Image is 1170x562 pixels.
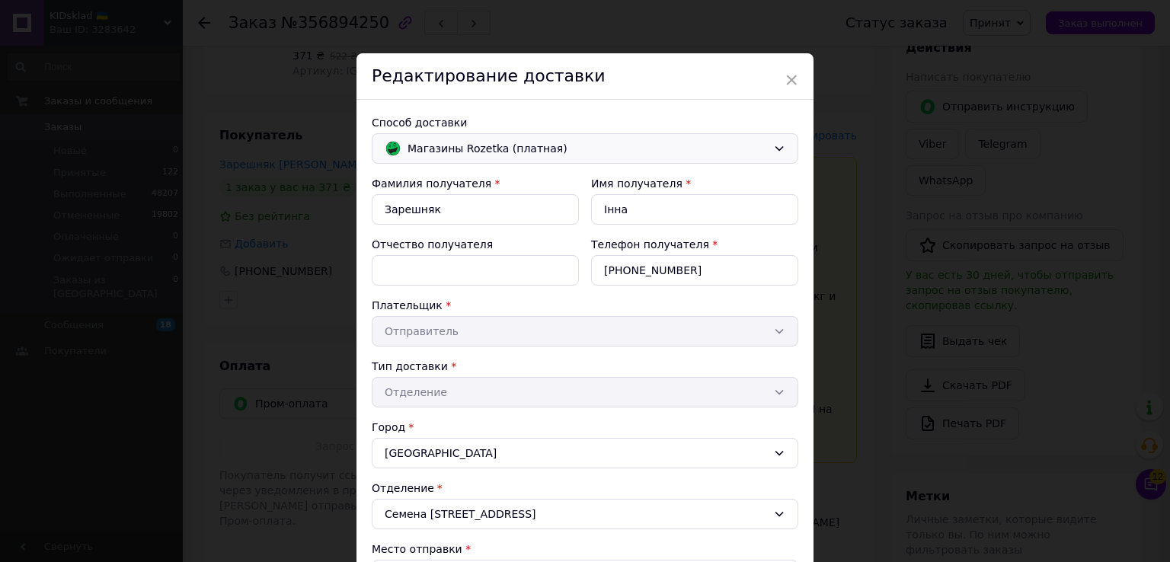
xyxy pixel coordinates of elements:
[591,238,709,251] label: Телефон получателя
[372,438,798,468] div: [GEOGRAPHIC_DATA]
[372,177,491,190] label: Фамилия получателя
[372,541,798,557] div: Место отправки
[591,255,798,286] input: +380
[785,67,798,93] span: ×
[372,238,493,251] label: Отчество получателя
[372,499,798,529] div: Семена [STREET_ADDRESS]
[408,140,767,157] span: Магазины Rozetka (платная)
[591,177,682,190] label: Имя получателя
[372,298,798,313] div: Плательщик
[356,53,814,100] div: Редактирование доставки
[372,115,798,130] div: Способ доставки
[372,420,798,435] div: Город
[372,359,798,374] div: Тип доставки
[372,481,798,496] div: Отделение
